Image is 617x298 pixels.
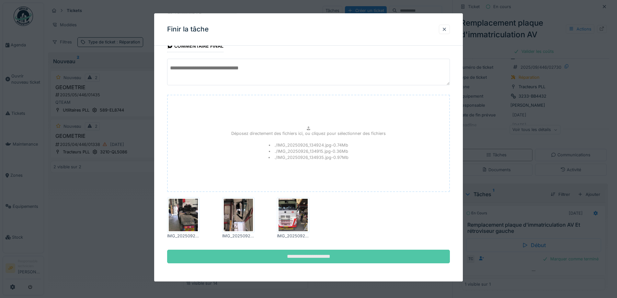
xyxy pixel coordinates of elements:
li: ./IMG_20250926_134915.jpg - 0.36 Mb [269,148,348,154]
li: ./IMG_20250926_134924.jpg - 0.74 Mb [269,142,348,148]
div: IMG_20250926_134935.jpg [277,233,309,239]
img: yfyjaatceoe3b9zp8suyfm5ehjfa [279,199,308,232]
h3: Finir la tâche [167,25,209,33]
img: tsy22snhce2sqq61698wqs9m1z78 [169,199,198,232]
div: IMG_20250926_134915.jpg [167,233,200,239]
div: Commentaire final [167,41,223,52]
div: IMG_20250926_134924.jpg [222,233,255,239]
p: Déposez directement des fichiers ici, ou cliquez pour sélectionner des fichiers [231,131,386,137]
img: irom1bzctvkvzg4aknjpn837tmoc [224,199,253,232]
li: ./IMG_20250926_134935.jpg - 0.97 Mb [269,154,348,161]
